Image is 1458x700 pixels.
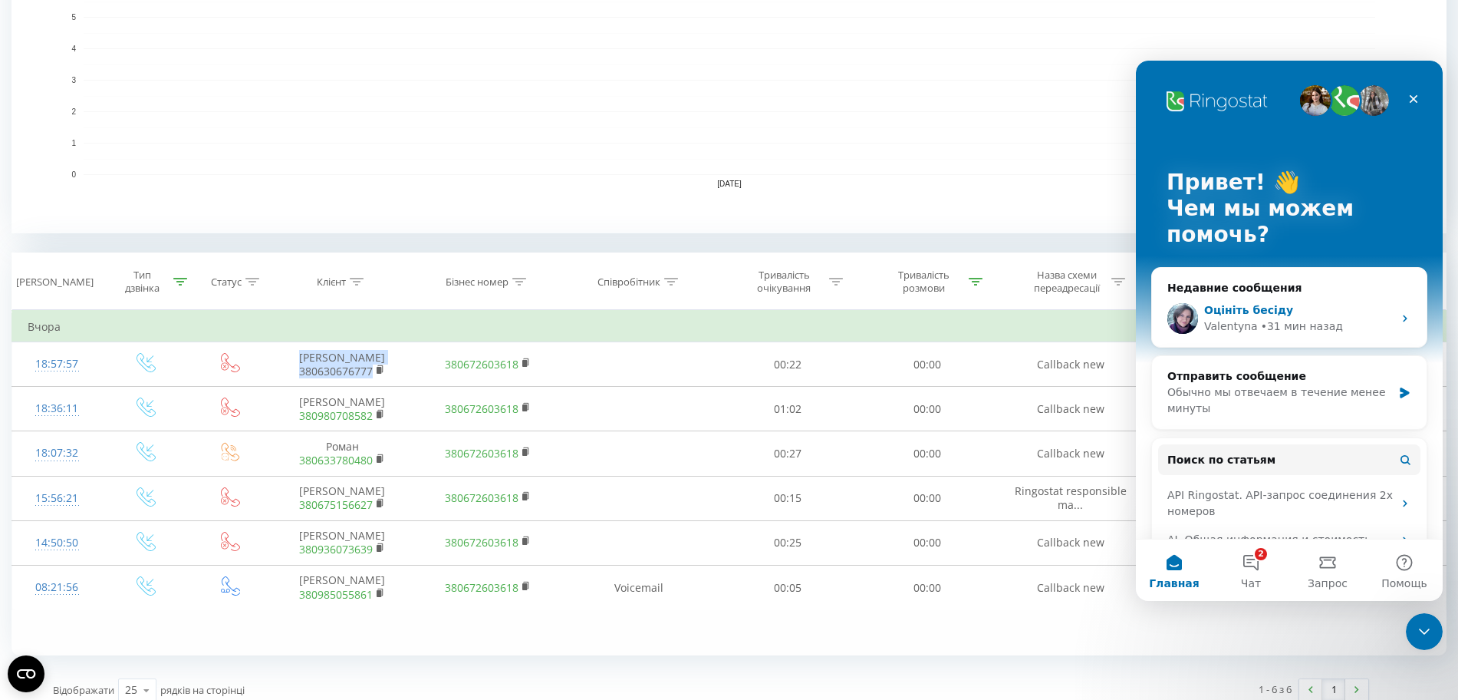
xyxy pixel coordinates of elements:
div: Тривалість очікування [743,269,825,295]
td: [PERSON_NAME] [269,342,415,387]
div: 14:50:50 [28,528,86,558]
text: 0 [71,170,76,179]
td: 00:00 [857,342,998,387]
td: Callback new [998,342,1144,387]
td: [PERSON_NAME] [269,476,415,520]
td: Callback new [998,431,1144,476]
span: Відображати [53,683,114,697]
td: 01:02 [718,387,858,431]
div: [PERSON_NAME] [16,276,94,289]
td: Callback new [998,566,1144,610]
div: Тривалість розмови [883,269,965,295]
div: Тип дзвінка [115,269,169,295]
td: 00:00 [857,566,998,610]
text: 1 [71,139,76,147]
div: 25 [125,682,137,698]
div: 18:57:57 [28,349,86,379]
div: Назва схеми переадресації [1025,269,1107,295]
td: Voicemail [561,566,717,610]
div: 15:56:21 [28,484,86,513]
span: Розмова не відбулась [1180,573,1240,601]
td: [PERSON_NAME] [269,387,415,431]
text: [DATE] [717,180,742,188]
iframe: Intercom live chat [1136,61,1443,601]
span: рядків на сторінці [160,683,245,697]
div: 18:36:11 [28,394,86,424]
div: Статус [211,276,242,289]
td: Роман [269,431,415,476]
button: Open CMP widget [8,655,44,692]
a: 380672603618 [445,401,518,416]
td: 00:27 [718,431,858,476]
text: 3 [71,76,76,84]
td: 00:22 [718,342,858,387]
a: 380985055861 [299,587,373,602]
text: 5 [71,13,76,21]
a: 380630676777 [299,364,373,378]
a: 380672603618 [445,446,518,461]
div: Співробітник [597,276,660,289]
td: 00:05 [718,566,858,610]
div: 08:21:56 [28,573,86,603]
a: 380675156627 [299,497,373,512]
iframe: Intercom live chat [1406,613,1443,650]
a: 380672603618 [445,580,518,595]
div: Клієнт [317,276,346,289]
text: 4 [71,45,76,53]
a: 380980708582 [299,408,373,423]
a: 380672603618 [445,535,518,550]
a: 380672603618 [445,357,518,371]
td: [PERSON_NAME] [269,520,415,565]
span: Ringostat responsible ma... [1015,484,1127,512]
td: Callback new [998,387,1144,431]
td: 00:00 [857,387,998,431]
td: Callback new [998,520,1144,565]
td: Вчора [12,312,1446,342]
td: 00:25 [718,520,858,565]
td: 00:00 [857,520,998,565]
a: 380633780480 [299,453,373,467]
a: 380936073639 [299,542,373,556]
text: 2 [71,107,76,116]
td: 00:00 [857,476,998,520]
td: 00:15 [718,476,858,520]
a: 380672603618 [445,490,518,505]
div: 1 - 6 з 6 [1259,682,1292,697]
td: [PERSON_NAME] [269,566,415,610]
td: 00:00 [857,431,998,476]
div: 18:07:32 [28,438,86,468]
div: Бізнес номер [446,276,508,289]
